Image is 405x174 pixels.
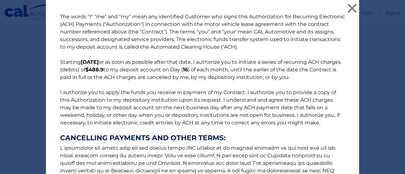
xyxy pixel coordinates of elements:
button: × [346,2,358,15]
b: $488.9 [85,67,103,73]
b: [DATE] [81,59,99,65]
b: 16 [183,67,188,73]
strong: CANCELLING PAYMENTS AND OTHER TERMS: [60,134,345,142]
